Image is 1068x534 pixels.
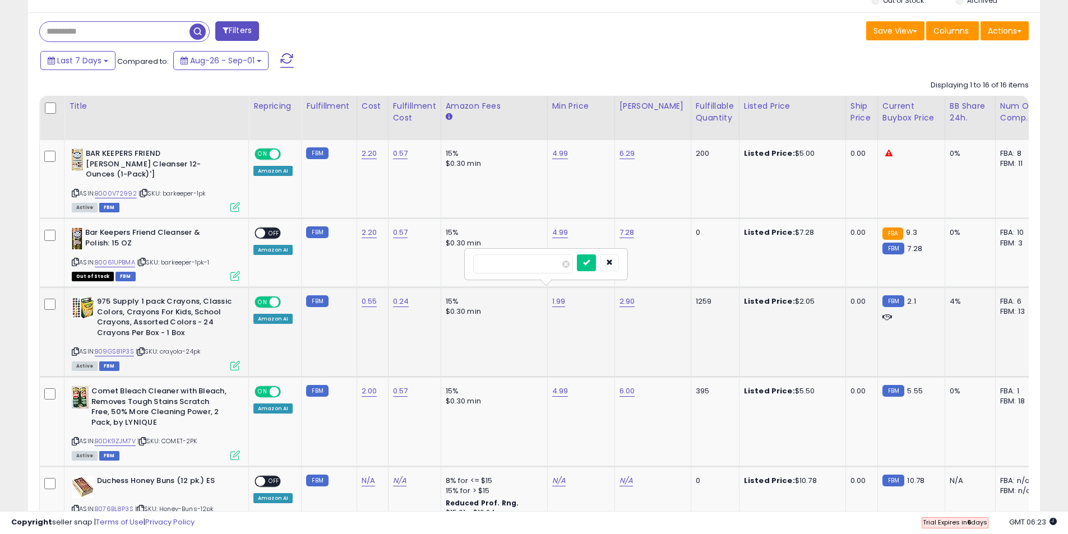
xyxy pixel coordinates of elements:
[72,227,240,280] div: ASIN:
[744,100,841,112] div: Listed Price
[744,148,795,159] b: Listed Price:
[950,386,987,396] div: 0%
[393,475,406,486] a: N/A
[907,475,924,486] span: 10.78
[99,451,119,461] span: FBM
[619,296,635,307] a: 2.90
[393,148,408,159] a: 0.57
[137,437,197,445] span: | SKU: COMET-2PK
[137,258,210,267] span: | SKU: barkeeper-1pk-1
[619,227,635,238] a: 7.28
[696,227,731,238] div: 0
[362,148,377,159] a: 2.20
[72,361,98,371] span: All listings currently available for purchase on Amazon
[446,159,539,169] div: $0.30 min
[744,386,795,396] b: Listed Price:
[57,55,101,66] span: Last 7 Days
[362,386,377,397] a: 2.00
[72,386,240,459] div: ASIN:
[117,56,169,67] span: Compared to:
[446,148,539,159] div: 15%
[850,227,869,238] div: 0.00
[552,475,566,486] a: N/A
[393,386,408,397] a: 0.57
[1000,296,1037,307] div: FBA: 6
[1000,307,1037,317] div: FBM: 13
[362,296,377,307] a: 0.55
[1000,148,1037,159] div: FBA: 8
[696,386,731,396] div: 395
[923,518,987,527] span: Trial Expires in days
[306,475,328,486] small: FBM
[866,21,924,40] button: Save View
[279,150,297,159] span: OFF
[253,493,293,503] div: Amazon AI
[744,476,837,486] div: $10.78
[138,189,206,198] span: | SKU: barkeeper-1pk
[91,386,228,430] b: Comet Bleach Cleaner with Bleach, Removes Tough Stains Scratch Free, 50% More Cleaning Power, 2 P...
[253,314,293,324] div: Amazon AI
[552,386,568,397] a: 4.99
[744,227,837,238] div: $7.28
[744,475,795,486] b: Listed Price:
[744,148,837,159] div: $5.00
[1000,159,1037,169] div: FBM: 11
[97,476,233,489] b: Duchess Honey Buns (12 pk.) ES
[446,100,543,112] div: Amazon Fees
[265,229,283,238] span: OFF
[552,148,568,159] a: 4.99
[744,296,795,307] b: Listed Price:
[619,475,633,486] a: N/A
[306,100,352,112] div: Fulfillment
[552,100,610,112] div: Min Price
[72,272,114,281] span: All listings that are currently out of stock and unavailable for purchase on Amazon
[72,227,82,250] img: 51YcLXaMNQL._SL40_.jpg
[696,148,731,159] div: 200
[253,245,293,255] div: Amazon AI
[279,298,297,307] span: OFF
[882,100,940,124] div: Current Buybox Price
[446,396,539,406] div: $0.30 min
[446,486,539,496] div: 15% for > $15
[86,148,222,183] b: BAR KEEPERS FRIEND [PERSON_NAME] Cleanser 12-Ounces (1-Pack)']
[744,227,795,238] b: Listed Price:
[256,298,270,307] span: ON
[882,243,904,254] small: FBM
[95,189,137,198] a: B000V72992
[931,80,1029,91] div: Displaying 1 to 16 of 16 items
[744,386,837,396] div: $5.50
[1000,386,1037,396] div: FBA: 1
[145,517,195,527] a: Privacy Policy
[40,51,115,70] button: Last 7 Days
[950,148,987,159] div: 0%
[362,227,377,238] a: 2.20
[619,386,635,397] a: 6.00
[882,227,903,240] small: FBA
[306,147,328,159] small: FBM
[981,21,1029,40] button: Actions
[933,25,969,36] span: Columns
[1000,100,1041,124] div: Num of Comp.
[446,498,519,508] b: Reduced Prof. Rng.
[256,387,270,397] span: ON
[950,296,987,307] div: 4%
[1000,238,1037,248] div: FBM: 3
[72,203,98,212] span: All listings currently available for purchase on Amazon
[552,296,566,307] a: 1.99
[907,386,923,396] span: 5.55
[99,361,119,371] span: FBM
[1009,517,1057,527] span: 2025-09-9 06:23 GMT
[393,100,436,124] div: Fulfillment Cost
[11,517,52,527] strong: Copyright
[850,296,869,307] div: 0.00
[253,403,293,414] div: Amazon AI
[950,100,991,124] div: BB Share 24h.
[446,476,539,486] div: 8% for <= $15
[882,385,904,397] small: FBM
[306,385,328,397] small: FBM
[99,203,119,212] span: FBM
[1000,476,1037,486] div: FBA: n/a
[72,296,240,369] div: ASIN:
[96,517,144,527] a: Terms of Use
[393,227,408,238] a: 0.57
